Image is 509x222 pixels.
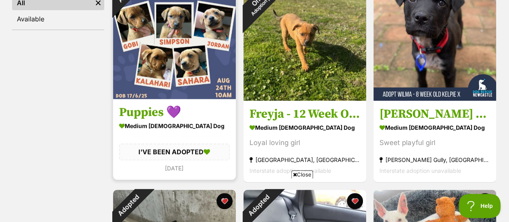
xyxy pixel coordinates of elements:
[12,12,104,26] a: Available
[249,122,360,133] div: medium [DEMOGRAPHIC_DATA] Dog
[119,163,230,174] div: [DATE]
[477,193,493,209] button: favourite
[249,137,360,148] div: Loyal loving girl
[113,93,236,101] a: Adopted
[249,167,331,174] span: Interstate adoption unavailable
[373,100,496,182] a: [PERSON_NAME] - 8 Week Old Kelpie X medium [DEMOGRAPHIC_DATA] Dog Sweet playful girl [PERSON_NAME...
[243,100,366,182] a: Freyja - 12 Week Old Staffy X medium [DEMOGRAPHIC_DATA] Dog Loyal loving girl [GEOGRAPHIC_DATA], ...
[459,194,501,218] iframe: Help Scout Beacon - Open
[379,106,490,122] h3: [PERSON_NAME] - 8 Week Old Kelpie X
[119,105,230,120] h3: Puppies 💜
[379,137,490,148] div: Sweet playful girl
[243,94,366,102] a: On HoldAdoption pending
[291,170,313,178] span: Close
[108,182,401,218] iframe: Advertisement
[119,143,230,160] div: I'VE BEEN ADOPTED
[119,120,230,132] div: medium [DEMOGRAPHIC_DATA] Dog
[379,167,461,174] span: Interstate adoption unavailable
[249,106,360,122] h3: Freyja - 12 Week Old Staffy X
[249,154,360,165] div: [GEOGRAPHIC_DATA], [GEOGRAPHIC_DATA]
[113,99,236,180] a: Puppies 💜 medium [DEMOGRAPHIC_DATA] Dog I'VE BEEN ADOPTED [DATE] favourite
[379,122,490,133] div: medium [DEMOGRAPHIC_DATA] Dog
[379,154,490,165] div: [PERSON_NAME] Gully, [GEOGRAPHIC_DATA]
